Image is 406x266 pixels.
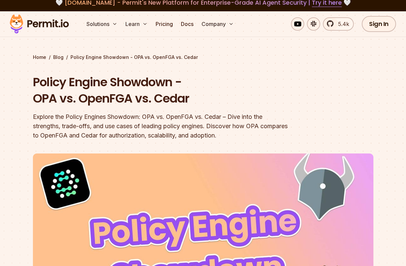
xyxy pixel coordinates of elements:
a: Sign In [362,16,396,32]
button: Solutions [84,17,120,31]
div: / / [33,54,373,61]
a: Blog [53,54,64,61]
img: Permit logo [7,13,72,35]
a: Docs [178,17,196,31]
a: Pricing [153,17,176,31]
a: 5.4k [323,17,354,31]
button: Learn [123,17,150,31]
span: 5.4k [334,20,349,28]
button: Company [199,17,236,31]
a: Home [33,54,46,61]
div: Explore the Policy Engines Showdown: OPA vs. OpenFGA vs. Cedar – Dive into the strengths, trade-o... [33,112,288,140]
h1: Policy Engine Showdown - OPA vs. OpenFGA vs. Cedar [33,74,288,107]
